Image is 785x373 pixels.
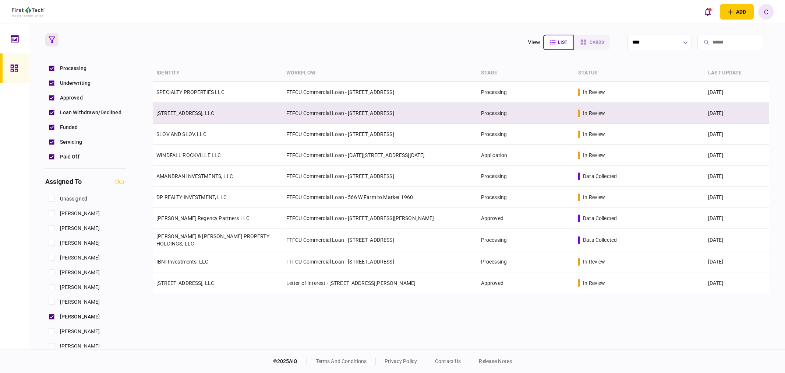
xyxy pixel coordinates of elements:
td: FTFCU Commercial Loan - [STREET_ADDRESS] [283,166,477,187]
span: Servicing [60,138,82,146]
div: in review [583,279,605,287]
span: Loan Withdrawn/Declined [60,109,121,116]
span: [PERSON_NAME] [60,313,100,321]
div: data collected [583,215,617,222]
td: [DATE] [704,166,769,187]
span: Underwriting [60,79,91,87]
div: in review [583,88,605,96]
a: SLOV AND SLOV, LLC [156,131,206,137]
th: identity [153,65,283,82]
td: Processing [477,166,574,187]
span: [PERSON_NAME] [60,210,100,217]
a: terms and conditions [316,358,367,364]
div: © 2025 AIO [273,358,307,365]
button: clear [114,179,126,185]
span: unassigned [60,195,87,203]
span: [PERSON_NAME] [60,283,100,291]
button: open notifications list [700,4,715,20]
h3: assigned to [45,178,82,185]
td: Letter of Interest - [STREET_ADDRESS][PERSON_NAME] [283,272,477,293]
a: SPECIALTY PROPERTIES LLC [156,89,224,95]
a: [PERSON_NAME] & [PERSON_NAME] PROPERTY HOLDINGS, LLC [156,233,269,247]
th: last update [704,65,769,82]
span: list [558,40,567,45]
div: in review [583,130,605,138]
span: [PERSON_NAME] [60,254,100,262]
div: in review [583,151,605,159]
td: FTFCU Commercial Loan - [STREET_ADDRESS][PERSON_NAME] [283,208,477,229]
td: Processing [477,229,574,251]
td: [DATE] [704,251,769,272]
td: FTFCU Commercial Loan - [STREET_ADDRESS] [283,251,477,272]
a: IBNI Investments, LLC [156,259,208,265]
td: FTFCU Commercial Loan - [DATE][STREET_ADDRESS][DATE] [283,145,477,166]
button: list [543,35,574,50]
span: cards [590,40,604,45]
td: FTFCU Commercial Loan - [STREET_ADDRESS] [283,103,477,124]
span: [PERSON_NAME] [60,224,100,232]
span: [PERSON_NAME] [60,328,100,335]
a: WINDFALL ROCKVILLE LLC [156,152,221,158]
span: [PERSON_NAME] [60,298,100,306]
span: Approved [60,94,83,102]
span: [PERSON_NAME] [60,269,100,276]
td: Application [477,145,574,166]
td: Processing [477,103,574,124]
button: open adding identity options [720,4,754,20]
a: AMANBRAN INVESTMENTS, LLC [156,173,233,179]
a: release notes [479,358,512,364]
th: stage [477,65,574,82]
td: [DATE] [704,208,769,229]
a: DP REALTY INVESTMENT, LLC [156,194,227,200]
button: C [759,4,774,20]
a: privacy policy [385,358,417,364]
td: Approved [477,272,574,293]
a: [PERSON_NAME] Regency Partners LLC [156,215,250,221]
div: data collected [583,172,617,180]
td: [DATE] [704,124,769,145]
td: Processing [477,187,574,208]
div: in review [583,258,605,265]
a: [STREET_ADDRESS], LLC [156,110,214,116]
span: [PERSON_NAME] [60,342,100,350]
td: FTFCU Commercial Loan - [STREET_ADDRESS] [283,124,477,145]
td: Approved [477,208,574,229]
td: [DATE] [704,103,769,124]
td: FTFCU Commercial Loan - [STREET_ADDRESS] [283,82,477,103]
th: workflow [283,65,477,82]
button: cards [574,35,610,50]
td: [DATE] [704,229,769,251]
div: view [528,38,541,47]
th: status [574,65,704,82]
span: Processing [60,65,86,72]
span: Paid Off [60,153,79,161]
div: in review [583,109,605,117]
img: client company logo [12,7,45,17]
td: [DATE] [704,145,769,166]
td: [DATE] [704,187,769,208]
td: Processing [477,82,574,103]
td: Processing [477,251,574,272]
td: FTFCU Commercial Loan - [STREET_ADDRESS] [283,229,477,251]
td: [DATE] [704,272,769,293]
span: Funded [60,123,78,131]
span: [PERSON_NAME] [60,239,100,247]
td: FTFCU Commercial Loan - 566 W Farm to Market 1960 [283,187,477,208]
td: Processing [477,124,574,145]
div: data collected [583,236,617,244]
div: in review [583,194,605,201]
a: contact us [435,358,461,364]
td: [DATE] [704,82,769,103]
a: [STREET_ADDRESS], LLC [156,280,214,286]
